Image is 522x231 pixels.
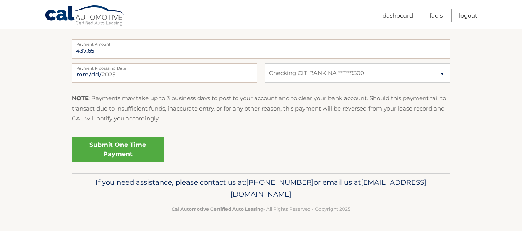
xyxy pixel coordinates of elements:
[77,176,445,201] p: If you need assistance, please contact us at: or email us at
[72,137,164,162] a: Submit One Time Payment
[72,63,257,70] label: Payment Processing Date
[72,63,257,83] input: Payment Date
[72,39,450,46] label: Payment Amount
[72,93,450,124] p: : Payments may take up to 3 business days to post to your account and to clear your bank account....
[172,206,263,212] strong: Cal Automotive Certified Auto Leasing
[72,94,89,102] strong: NOTE
[246,178,314,187] span: [PHONE_NUMBER]
[77,205,445,213] p: - All Rights Reserved - Copyright 2025
[45,5,125,27] a: Cal Automotive
[72,39,450,59] input: Payment Amount
[459,9,477,22] a: Logout
[383,9,413,22] a: Dashboard
[430,9,443,22] a: FAQ's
